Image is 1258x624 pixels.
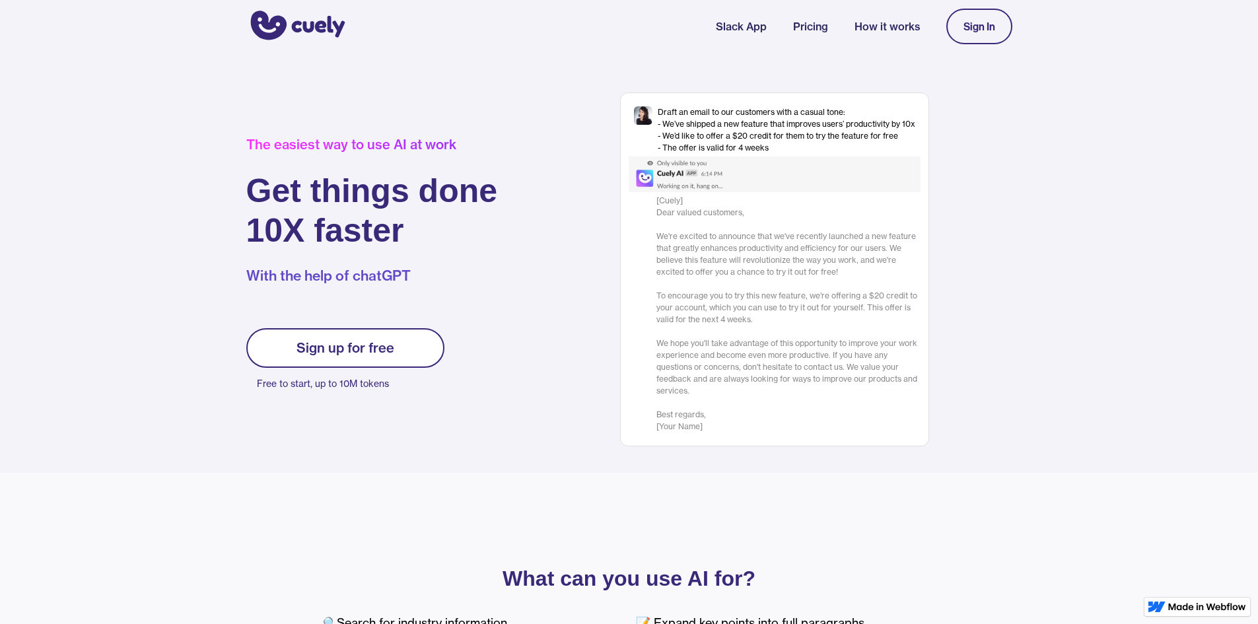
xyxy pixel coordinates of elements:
[257,374,444,393] p: Free to start, up to 10M tokens
[297,340,394,356] div: Sign up for free
[793,18,828,34] a: Pricing
[319,569,940,588] p: What can you use AI for?
[246,171,498,250] h1: Get things done 10X faster
[855,18,920,34] a: How it works
[656,195,921,433] div: [Cuely] Dear valued customers, ‍ We're excited to announce that we've recently launched a new fea...
[1168,603,1246,611] img: Made in Webflow
[946,9,1012,44] a: Sign In
[716,18,767,34] a: Slack App
[246,266,498,286] p: With the help of chatGPT
[658,106,915,154] div: Draft an email to our customers with a casual tone: - We’ve shipped a new feature that improves u...
[246,137,498,153] div: The easiest way to use AI at work
[963,20,995,32] div: Sign In
[246,328,444,368] a: Sign up for free
[246,2,345,51] a: home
